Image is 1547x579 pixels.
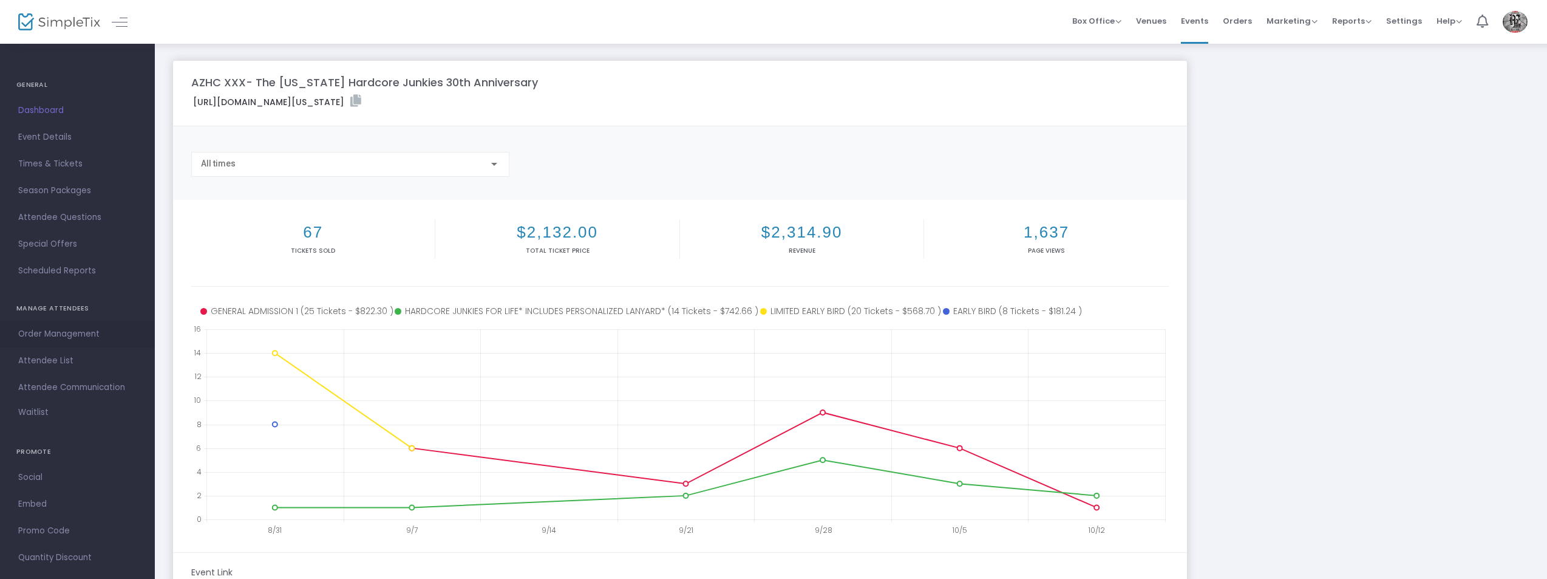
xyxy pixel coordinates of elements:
[18,470,137,485] span: Social
[438,223,676,242] h2: $2,132.00
[18,380,137,396] span: Attendee Communication
[1332,15,1372,27] span: Reports
[926,223,1166,242] h2: 1,637
[18,236,137,252] span: Special Offers
[1386,5,1422,36] span: Settings
[679,525,693,535] text: 9/21
[18,210,137,225] span: Attendee Questions
[438,246,676,255] p: Total Ticket Price
[1223,5,1252,36] span: Orders
[18,523,137,539] span: Promo Code
[194,223,432,242] h2: 67
[1088,525,1105,535] text: 10/12
[1436,15,1462,27] span: Help
[16,440,138,464] h4: PROMOTE
[194,371,202,382] text: 12
[18,103,137,118] span: Dashboard
[18,183,137,199] span: Season Packages
[18,326,137,342] span: Order Management
[1072,15,1121,27] span: Box Office
[194,348,201,358] text: 14
[682,246,921,255] p: Revenue
[197,490,202,500] text: 2
[926,246,1166,255] p: Page Views
[18,406,49,419] span: Waitlist
[16,296,138,321] h4: MANAGE ATTENDEES
[268,525,282,535] text: 8/31
[193,95,361,109] label: [URL][DOMAIN_NAME][US_STATE]
[201,159,236,168] span: All times
[18,263,137,279] span: Scheduled Reports
[1266,15,1317,27] span: Marketing
[197,466,202,476] text: 4
[196,442,201,453] text: 6
[18,129,137,145] span: Event Details
[191,74,538,91] m-panel-title: AZHC XXX- The [US_STATE] Hardcore Junkies 30th Anniversary
[18,496,137,512] span: Embed
[16,73,138,97] h4: GENERAL
[18,353,137,369] span: Attendee List
[191,566,233,579] m-panel-subtitle: Event Link
[18,550,137,566] span: Quantity Discount
[1136,5,1166,36] span: Venues
[1181,5,1208,36] span: Events
[194,324,201,334] text: 16
[815,525,832,535] text: 9/28
[194,395,201,405] text: 10
[197,419,202,429] text: 8
[18,156,137,172] span: Times & Tickets
[542,525,556,535] text: 9/14
[952,525,967,535] text: 10/5
[682,223,921,242] h2: $2,314.90
[406,525,418,535] text: 9/7
[197,514,202,524] text: 0
[194,246,432,255] p: Tickets sold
